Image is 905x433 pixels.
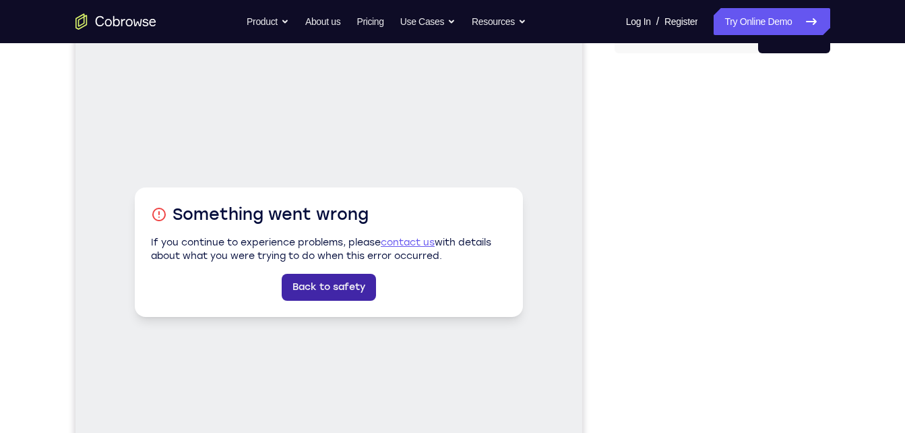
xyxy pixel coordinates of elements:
[75,210,431,237] p: If you continue to experience problems, please with details about what you were trying to do when...
[206,248,301,275] a: Back to safety
[305,8,340,35] a: About us
[400,8,456,35] button: Use Cases
[305,210,359,222] a: contact us
[75,177,431,199] h1: Something went wrong
[664,8,697,35] a: Register
[75,13,156,30] a: Go to the home page
[472,8,526,35] button: Resources
[356,8,383,35] a: Pricing
[247,8,289,35] button: Product
[714,8,830,35] a: Try Online Demo
[656,13,659,30] span: /
[626,8,651,35] a: Log In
